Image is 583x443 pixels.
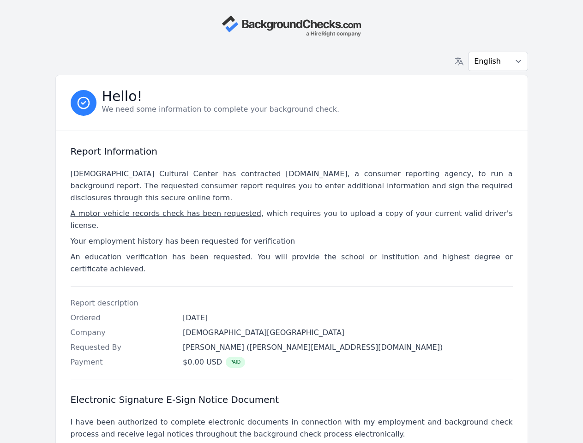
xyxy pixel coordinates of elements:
dd: [DATE] [183,312,513,323]
dt: Report description [71,298,176,309]
dt: Payment [71,357,176,368]
h3: Electronic Signature E-Sign Notice Document [71,394,513,405]
p: An education verification has been requested. You will provide the school or institution and high... [71,251,513,275]
div: $0.00 USD [183,357,245,368]
p: We need some information to complete your background check. [102,104,340,115]
img: Company Logo [222,15,361,37]
dd: [DEMOGRAPHIC_DATA][GEOGRAPHIC_DATA] [183,327,513,338]
dt: Requested By [71,342,176,353]
u: A motor vehicle records check has been requested [71,209,262,218]
p: [DEMOGRAPHIC_DATA] Cultural Center has contracted [DOMAIN_NAME], a consumer reporting agency, to ... [71,168,513,204]
h3: Report Information [71,146,513,157]
dt: Ordered [71,312,176,323]
span: , which requires you to upload a copy of your current valid driver's license. [71,209,513,230]
dt: Company [71,327,176,338]
h3: Hello! [102,91,340,102]
p: Your employment history has been requested for verification [71,235,513,247]
span: PAID [226,357,245,368]
p: I have been authorized to complete electronic documents in connection with my employment and back... [71,416,513,440]
dd: [PERSON_NAME] ([PERSON_NAME][EMAIL_ADDRESS][DOMAIN_NAME]) [183,342,513,353]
